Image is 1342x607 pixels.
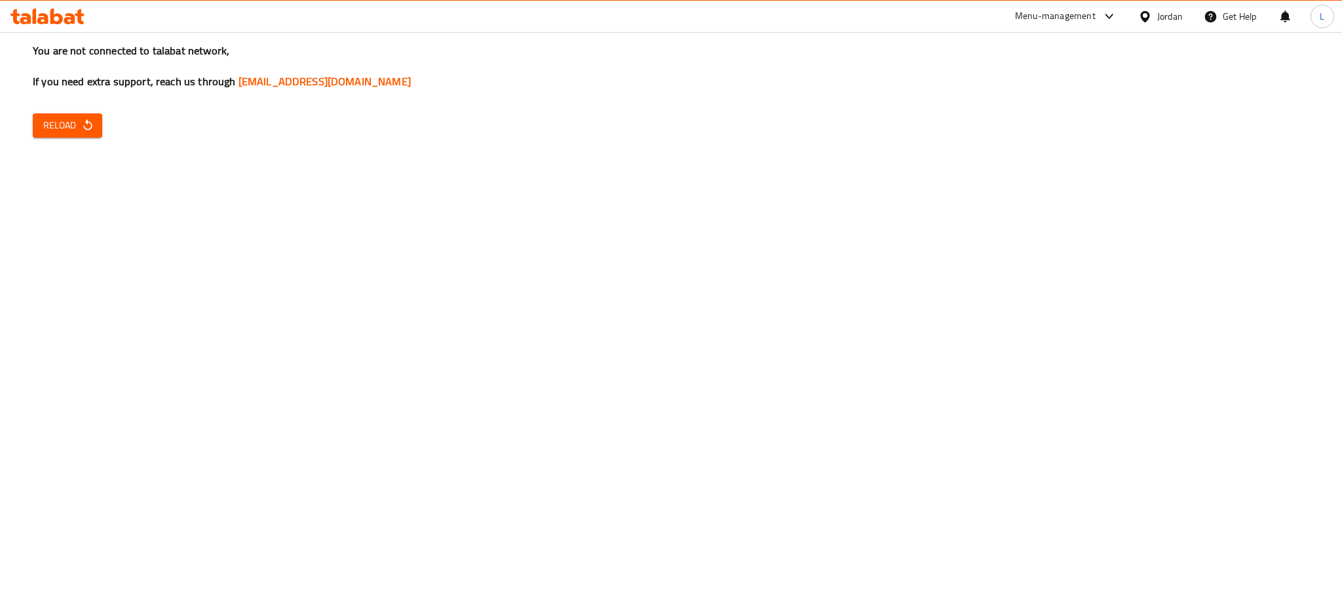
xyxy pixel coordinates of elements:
div: Menu-management [1015,9,1096,24]
h3: You are not connected to talabat network, If you need extra support, reach us through [33,43,1309,89]
a: [EMAIL_ADDRESS][DOMAIN_NAME] [239,71,411,91]
button: Reload [33,113,102,138]
span: L [1320,9,1324,24]
span: Reload [43,117,92,134]
div: Jordan [1157,9,1183,24]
